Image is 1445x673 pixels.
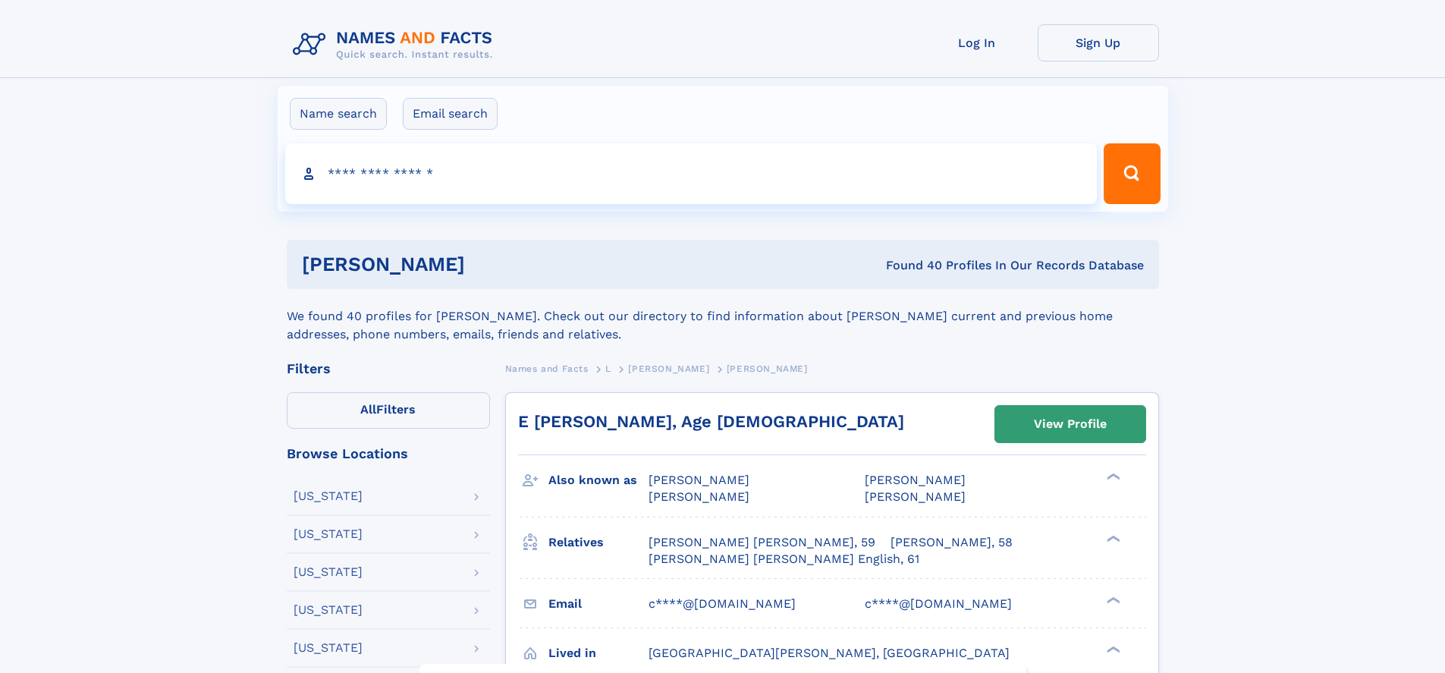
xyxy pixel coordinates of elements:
[287,362,490,376] div: Filters
[865,489,966,504] span: [PERSON_NAME]
[294,642,363,654] div: [US_STATE]
[916,24,1038,61] a: Log In
[628,359,709,378] a: [PERSON_NAME]
[294,490,363,502] div: [US_STATE]
[727,363,808,374] span: [PERSON_NAME]
[1104,143,1160,204] button: Search Button
[891,534,1013,551] a: [PERSON_NAME], 58
[1103,644,1121,654] div: ❯
[294,604,363,616] div: [US_STATE]
[287,392,490,429] label: Filters
[1103,533,1121,543] div: ❯
[1103,472,1121,482] div: ❯
[285,143,1098,204] input: search input
[294,528,363,540] div: [US_STATE]
[518,412,904,431] a: E [PERSON_NAME], Age [DEMOGRAPHIC_DATA]
[605,363,611,374] span: L
[1103,595,1121,605] div: ❯
[605,359,611,378] a: L
[649,534,875,551] a: [PERSON_NAME] [PERSON_NAME], 59
[302,255,676,274] h1: [PERSON_NAME]
[628,363,709,374] span: [PERSON_NAME]
[675,257,1144,274] div: Found 40 Profiles In Our Records Database
[287,289,1159,344] div: We found 40 profiles for [PERSON_NAME]. Check out our directory to find information about [PERSON...
[995,406,1145,442] a: View Profile
[290,98,387,130] label: Name search
[287,24,505,65] img: Logo Names and Facts
[865,473,966,487] span: [PERSON_NAME]
[294,566,363,578] div: [US_STATE]
[403,98,498,130] label: Email search
[649,646,1010,660] span: [GEOGRAPHIC_DATA][PERSON_NAME], [GEOGRAPHIC_DATA]
[548,530,649,555] h3: Relatives
[548,467,649,493] h3: Also known as
[505,359,589,378] a: Names and Facts
[649,489,749,504] span: [PERSON_NAME]
[548,640,649,666] h3: Lived in
[287,447,490,461] div: Browse Locations
[1034,407,1107,442] div: View Profile
[649,473,749,487] span: [PERSON_NAME]
[360,402,376,417] span: All
[649,551,919,568] a: [PERSON_NAME] [PERSON_NAME] English, 61
[548,591,649,617] h3: Email
[1038,24,1159,61] a: Sign Up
